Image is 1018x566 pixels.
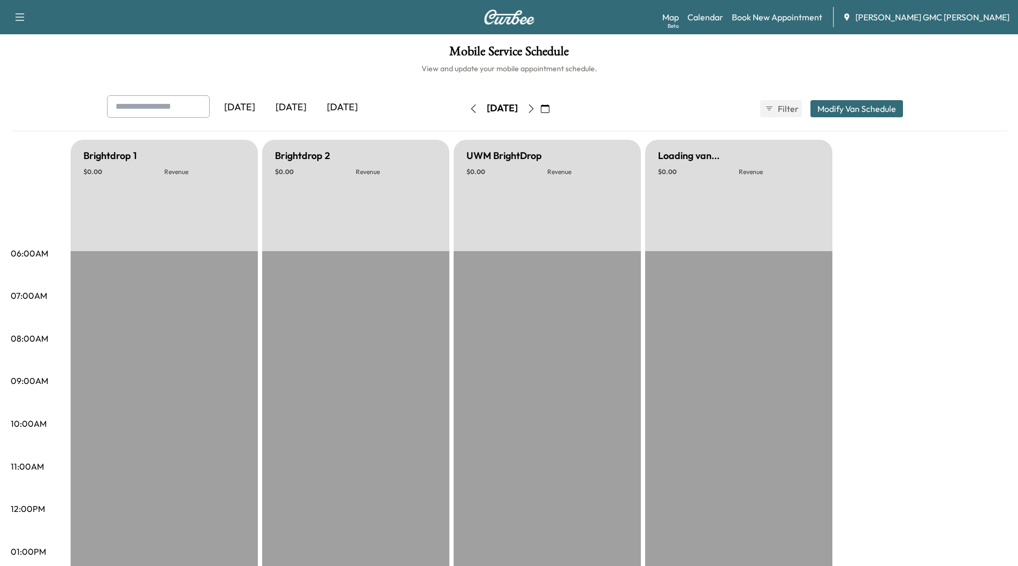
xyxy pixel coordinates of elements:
[662,11,679,24] a: MapBeta
[164,168,245,176] p: Revenue
[83,148,137,163] h5: Brightdrop 1
[11,332,48,345] p: 08:00AM
[658,148,720,163] h5: Loading van...
[687,11,723,24] a: Calendar
[760,100,802,117] button: Filter
[668,22,679,30] div: Beta
[658,168,739,176] p: $ 0.00
[265,95,317,120] div: [DATE]
[732,11,822,24] a: Book New Appointment
[466,168,547,176] p: $ 0.00
[11,45,1007,63] h1: Mobile Service Schedule
[11,460,44,473] p: 11:00AM
[547,168,628,176] p: Revenue
[11,374,48,387] p: 09:00AM
[317,95,368,120] div: [DATE]
[11,289,47,302] p: 07:00AM
[487,102,518,115] div: [DATE]
[275,168,356,176] p: $ 0.00
[275,148,330,163] h5: Brightdrop 2
[83,168,164,176] p: $ 0.00
[739,168,820,176] p: Revenue
[778,102,797,115] span: Filter
[11,545,46,558] p: 01:00PM
[356,168,437,176] p: Revenue
[855,11,1009,24] span: [PERSON_NAME] GMC [PERSON_NAME]
[466,148,542,163] h5: UWM BrightDrop
[214,95,265,120] div: [DATE]
[484,10,535,25] img: Curbee Logo
[11,417,47,430] p: 10:00AM
[11,247,48,260] p: 06:00AM
[810,100,903,117] button: Modify Van Schedule
[11,63,1007,74] h6: View and update your mobile appointment schedule.
[11,502,45,515] p: 12:00PM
